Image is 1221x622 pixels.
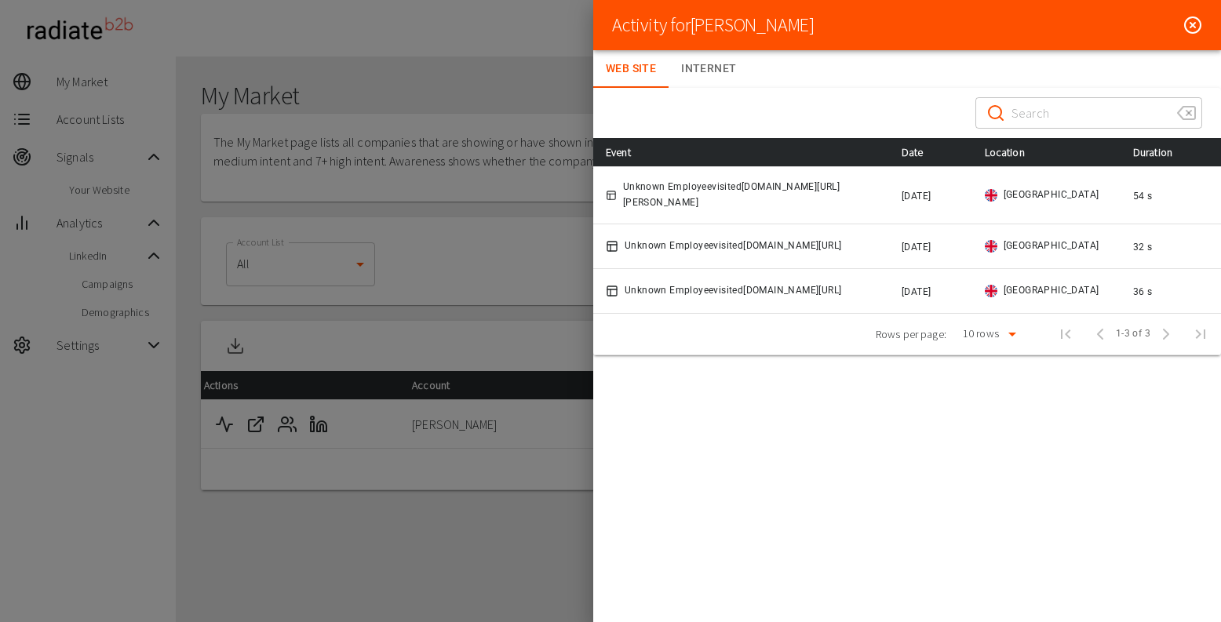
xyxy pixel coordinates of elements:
button: Web Site [593,50,669,88]
h2: Activity for [PERSON_NAME] [612,14,815,37]
span: Location [985,143,1050,162]
img: gb [985,285,997,297]
span: Unknown Employee visited [DOMAIN_NAME][URL] [625,238,841,254]
div: Duration [1133,143,1208,162]
input: Search [1011,91,1165,135]
img: gb [985,240,997,253]
span: Duration [1133,143,1197,162]
div: 10 rows [953,322,1022,345]
span: 36 s [1133,286,1153,297]
span: [GEOGRAPHIC_DATA] [1004,187,1099,203]
div: Account Tabs [593,50,749,88]
span: 54 s [1133,191,1153,202]
svg: Search [986,104,1005,122]
span: Unknown Employee visited [DOMAIN_NAME][URL][PERSON_NAME] [623,180,877,211]
span: First Page [1047,315,1084,353]
div: Location [985,143,1108,162]
button: Internet [669,50,749,88]
span: Unknown Employee visited [DOMAIN_NAME][URL] [625,283,841,299]
img: gb [985,189,997,202]
span: Previous Page [1084,318,1116,350]
span: Last Page [1182,315,1219,353]
span: 1-3 of 3 [1116,326,1150,342]
div: Date [902,143,960,162]
span: [DATE] [902,242,931,253]
span: Next Page [1150,318,1182,350]
span: 32 s [1133,242,1153,253]
span: [GEOGRAPHIC_DATA] [1004,238,1099,254]
p: Rows per page: [876,326,946,342]
span: [DATE] [902,191,931,202]
span: [GEOGRAPHIC_DATA] [1004,283,1099,299]
div: Event [606,143,877,162]
span: [DATE] [902,286,931,297]
div: 10 rows [959,326,1003,341]
span: Date [902,143,949,162]
span: Event [606,143,656,162]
